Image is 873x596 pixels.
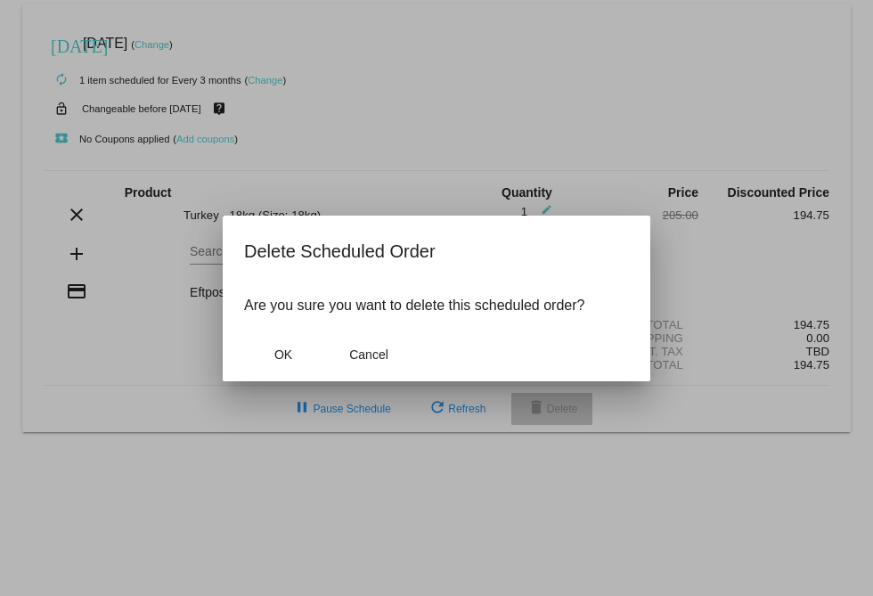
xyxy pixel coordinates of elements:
span: Cancel [349,347,388,362]
p: Are you sure you want to delete this scheduled order? [244,298,629,314]
button: Close dialog [244,339,322,371]
span: OK [274,347,292,362]
h2: Delete Scheduled Order [244,237,629,265]
button: Close dialog [330,339,408,371]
